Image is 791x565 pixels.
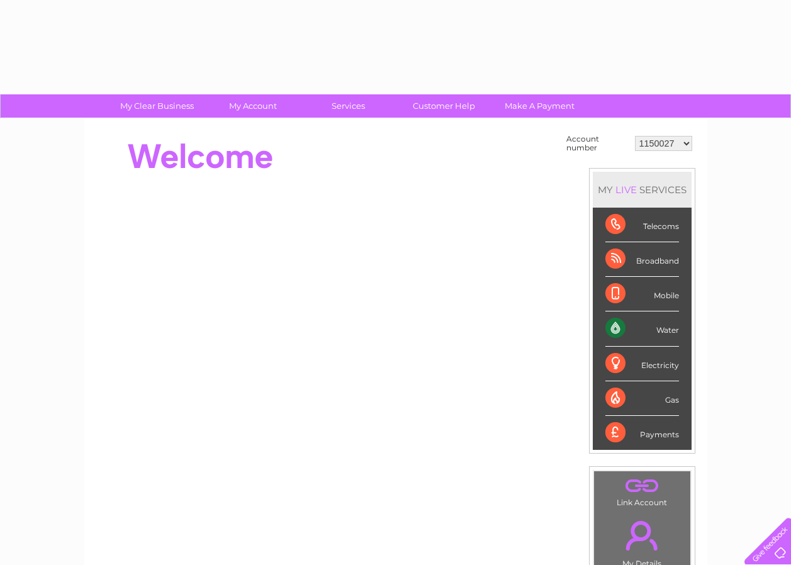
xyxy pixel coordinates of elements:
div: Payments [605,416,679,450]
td: Link Account [593,471,691,510]
td: Account number [563,131,632,155]
a: Services [296,94,400,118]
a: My Account [201,94,305,118]
a: Customer Help [392,94,496,118]
a: Make A Payment [488,94,592,118]
div: Water [605,311,679,346]
div: Electricity [605,347,679,381]
div: Broadband [605,242,679,277]
a: . [597,513,687,557]
div: LIVE [613,184,639,196]
div: MY SERVICES [593,172,692,208]
div: Telecoms [605,208,679,242]
a: My Clear Business [105,94,209,118]
div: Gas [605,381,679,416]
div: Mobile [605,277,679,311]
a: . [597,474,687,496]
